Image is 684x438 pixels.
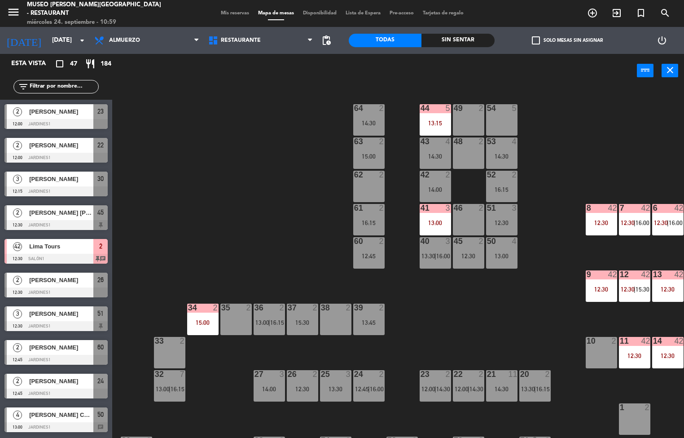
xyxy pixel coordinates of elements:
span: 16:15 [171,385,184,393]
div: 12:30 [287,386,318,392]
div: 60 [354,237,355,245]
div: 2 [312,304,318,312]
span: | [268,319,270,326]
div: 3 [346,370,351,378]
span: 12:00 [421,385,435,393]
i: close [665,65,675,75]
div: 2 [246,304,251,312]
span: Almuerzo [109,37,140,44]
div: Esta vista [4,58,65,69]
div: 2 [545,370,550,378]
div: 5 [512,104,517,112]
i: exit_to_app [611,8,622,18]
span: Tarjetas de regalo [418,11,468,16]
div: 2 [611,337,617,345]
span: 16:00 [669,219,683,226]
span: Pre-acceso [385,11,418,16]
span: [PERSON_NAME] [29,141,93,150]
span: | [434,385,436,393]
span: | [534,385,536,393]
div: 14:00 [254,386,285,392]
div: 64 [354,104,355,112]
span: Mapa de mesas [254,11,298,16]
span: | [434,252,436,260]
span: 13:30 [421,252,435,260]
span: | [634,286,636,293]
span: 51 [97,308,104,319]
div: 2 [478,137,484,146]
div: 15:30 [287,319,318,326]
div: 13:15 [420,120,451,126]
div: 14:30 [486,153,517,159]
span: | [634,219,636,226]
div: 3 [279,370,285,378]
span: 14:30 [436,385,450,393]
div: 2 [445,370,451,378]
div: 2 [645,403,650,411]
i: turned_in_not [636,8,646,18]
span: 12:45 [355,385,369,393]
span: 45 [97,207,104,218]
span: 12:00 [455,385,469,393]
span: 12:30 [621,219,635,226]
div: 14:30 [420,153,451,159]
span: 2 [13,141,22,150]
div: 27 [254,370,255,378]
input: Filtrar por nombre... [29,82,98,92]
span: [PERSON_NAME] [PERSON_NAME] [29,208,93,217]
span: 42 [13,242,22,251]
i: add_circle_outline [587,8,598,18]
div: 13:00 [486,253,517,259]
span: | [368,385,370,393]
span: 16:15 [536,385,550,393]
span: 16:00 [436,252,450,260]
div: 63 [354,137,355,146]
div: 15:00 [353,153,385,159]
div: 42 [674,270,683,279]
span: 2 [13,276,22,285]
div: 2 [312,370,318,378]
div: 2 [478,104,484,112]
div: 13:00 [420,220,451,226]
span: 13:30 [521,385,535,393]
div: Museo [PERSON_NAME][GEOGRAPHIC_DATA] - Restaurant [27,0,164,18]
div: 4 [445,137,451,146]
div: Todas [349,34,421,47]
span: 30 [97,173,104,184]
div: 42 [608,270,617,279]
button: close [662,64,678,77]
div: 13:45 [353,319,385,326]
div: 2 [478,237,484,245]
div: 61 [354,204,355,212]
button: menu [7,5,20,22]
span: [PERSON_NAME] [29,376,93,386]
div: 12:30 [486,220,517,226]
div: 36 [254,304,255,312]
div: 2 [379,237,384,245]
div: 2 [379,204,384,212]
i: filter_list [18,81,29,92]
span: 184 [101,59,111,69]
i: search [660,8,671,18]
div: 2 [445,171,451,179]
div: 24 [354,370,355,378]
div: 2 [379,104,384,112]
span: 22 [97,140,104,150]
div: 3 [512,204,517,212]
div: 4 [512,237,517,245]
span: 3 [13,310,22,319]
